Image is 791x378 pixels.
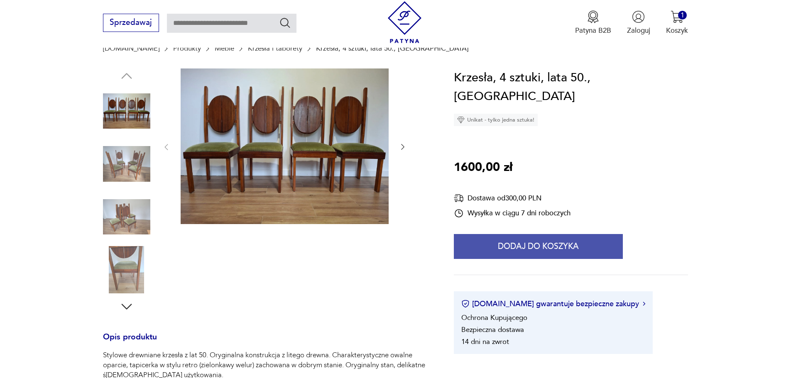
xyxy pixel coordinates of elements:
[461,313,527,322] li: Ochrona Kupującego
[103,246,150,293] img: Zdjęcie produktu Krzesła, 4 sztuki, lata 50., Polska
[575,10,611,35] a: Ikona medaluPatyna B2B
[454,158,512,177] p: 1600,00 zł
[384,1,426,43] img: Patyna - sklep z meblami i dekoracjami vintage
[457,116,465,124] img: Ikona diamentu
[279,17,291,29] button: Szukaj
[666,10,688,35] button: 1Koszyk
[103,193,150,241] img: Zdjęcie produktu Krzesła, 4 sztuki, lata 50., Polska
[454,193,571,203] div: Dostawa od 300,00 PLN
[575,26,611,35] p: Patyna B2B
[248,44,302,52] a: Krzesła i taborety
[666,26,688,35] p: Koszyk
[103,88,150,135] img: Zdjęcie produktu Krzesła, 4 sztuki, lata 50., Polska
[461,325,524,334] li: Bezpieczna dostawa
[103,334,430,351] h3: Opis produktu
[103,140,150,188] img: Zdjęcie produktu Krzesła, 4 sztuki, lata 50., Polska
[173,44,201,52] a: Produkty
[632,10,645,23] img: Ikonka użytkownika
[627,10,650,35] button: Zaloguj
[461,300,470,308] img: Ikona certyfikatu
[103,44,159,52] a: [DOMAIN_NAME]
[587,10,600,23] img: Ikona medalu
[627,26,650,35] p: Zaloguj
[461,337,509,346] li: 14 dni na zwrot
[671,10,683,23] img: Ikona koszyka
[103,14,159,32] button: Sprzedawaj
[103,20,159,27] a: Sprzedawaj
[454,68,688,106] h1: Krzesła, 4 sztuki, lata 50., [GEOGRAPHIC_DATA]
[215,44,234,52] a: Meble
[454,208,571,218] div: Wysyłka w ciągu 7 dni roboczych
[316,44,469,52] p: Krzesła, 4 sztuki, lata 50., [GEOGRAPHIC_DATA]
[461,299,645,309] button: [DOMAIN_NAME] gwarantuje bezpieczne zakupy
[575,10,611,35] button: Patyna B2B
[454,234,623,259] button: Dodaj do koszyka
[643,302,645,306] img: Ikona strzałki w prawo
[181,68,389,224] img: Zdjęcie produktu Krzesła, 4 sztuki, lata 50., Polska
[454,193,464,203] img: Ikona dostawy
[454,114,538,126] div: Unikat - tylko jedna sztuka!
[678,11,687,20] div: 1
